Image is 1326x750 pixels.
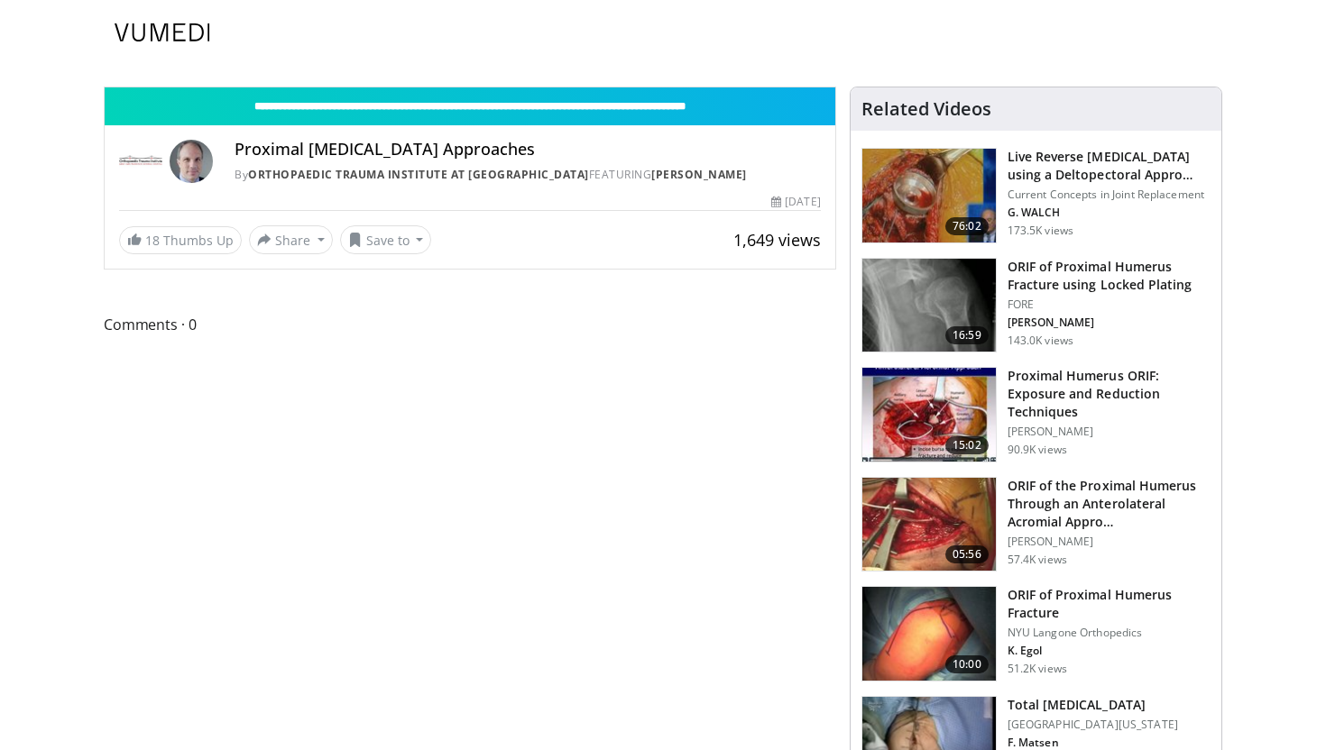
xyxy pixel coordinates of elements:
a: 76:02 Live Reverse [MEDICAL_DATA] using a Deltopectoral Appro… Current Concepts in Joint Replacem... [861,148,1211,243]
h4: Proximal [MEDICAL_DATA] Approaches [235,140,821,160]
img: gardner_3.png.150x105_q85_crop-smart_upscale.jpg [862,478,996,572]
p: Kenneth A Egol [1008,644,1211,658]
p: 90.9K views [1008,443,1067,457]
a: 16:59 ORIF of Proximal Humerus Fracture using Locked Plating FORE [PERSON_NAME] 143.0K views [861,258,1211,353]
img: 270515_0000_1.png.150x105_q85_crop-smart_upscale.jpg [862,587,996,681]
p: Mark A Mighell [1008,316,1211,330]
span: 16:59 [945,326,989,344]
div: [DATE] [771,194,820,210]
img: gardener_hum_1.png.150x105_q85_crop-smart_upscale.jpg [862,368,996,462]
a: 10:00 ORIF of Proximal Humerus Fracture NYU Langone Orthopedics K. Egol 51.2K views [861,586,1211,681]
button: Share [249,225,333,254]
p: [GEOGRAPHIC_DATA][US_STATE] [1008,718,1178,732]
img: VuMedi Logo [115,23,210,41]
a: 05:56 ORIF of the Proximal Humerus Through an Anterolateral Acromial Appro… [PERSON_NAME] 57.4K v... [861,477,1211,572]
h3: ORIF of Proximal Humerus Fracture [1008,586,1211,622]
p: [PERSON_NAME] [1008,425,1211,439]
p: Frederick Matsen [1008,736,1178,750]
h3: Live Reverse Total Shoulder Arthroplasty using a Deltopectoral Approach [1008,148,1211,184]
h3: ORIF of the Proximal Humerus Through an Anterolateral Acromial Approach [1008,477,1211,531]
p: FORE [1008,297,1211,312]
p: Current Concepts in Joint Replacement [1008,187,1211,202]
img: Avatar [170,140,213,183]
a: 15:02 Proximal Humerus ORIF: Exposure and Reduction Techniques [PERSON_NAME] 90.9K views [861,367,1211,462]
p: Gilles WALCH [1008,206,1211,220]
span: 10:00 [945,655,989,673]
span: 05:56 [945,545,989,563]
h3: Proximal Humerus ORIF: Exposure and Reduction Techniques [1008,367,1211,421]
p: 51.2K views [1008,662,1067,676]
img: 684033_3.png.150x105_q85_crop-smart_upscale.jpg [862,149,996,242]
p: 173.5K views [1008,224,1073,238]
a: 18 Thumbs Up [119,226,242,254]
div: By FEATURING [235,167,821,183]
span: Comments 0 [104,313,836,336]
button: Save to [340,225,432,254]
h3: ORIF of Proximal Humerus Fracture using Locked Plating [1008,258,1211,294]
img: Orthopaedic Trauma Institute at UCSF [119,140,162,183]
p: 57.4K views [1008,553,1067,567]
span: 15:02 [945,436,989,454]
span: 76:02 [945,217,989,235]
a: [PERSON_NAME] [651,167,747,182]
a: Orthopaedic Trauma Institute at [GEOGRAPHIC_DATA] [248,167,589,182]
p: NYU Langone Orthopedics [1008,626,1211,640]
p: 143.0K views [1008,334,1073,348]
img: Mighell_-_Locked_Plating_for_Proximal_Humerus_Fx_100008672_2.jpg.150x105_q85_crop-smart_upscale.jpg [862,259,996,352]
h4: Related Videos [861,98,991,120]
h3: Total [MEDICAL_DATA] [1008,696,1178,714]
p: [PERSON_NAME] [1008,535,1211,549]
span: 1,649 views [733,229,821,251]
span: 18 [145,232,160,249]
